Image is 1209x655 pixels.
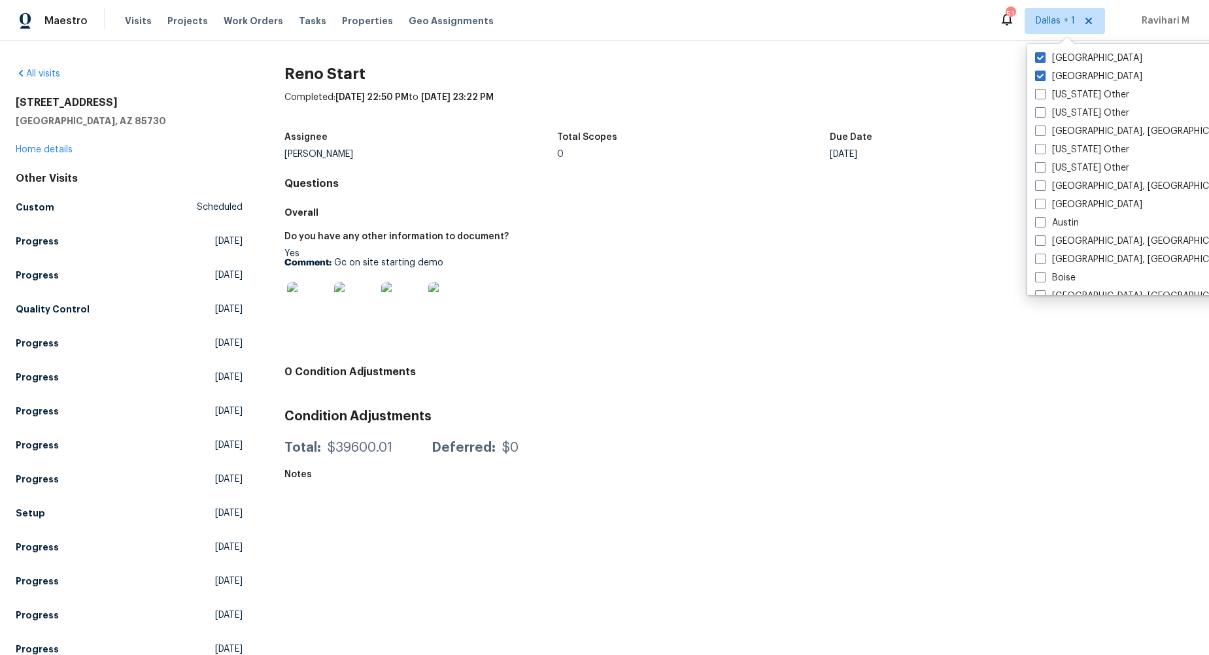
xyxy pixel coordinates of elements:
[284,67,1193,80] h2: Reno Start
[284,441,321,454] div: Total:
[1035,52,1142,65] label: [GEOGRAPHIC_DATA]
[16,433,243,457] a: Progress[DATE]
[224,14,283,27] span: Work Orders
[1035,88,1129,101] label: [US_STATE] Other
[1035,70,1142,83] label: [GEOGRAPHIC_DATA]
[421,93,494,102] span: [DATE] 23:22 PM
[284,258,728,267] p: Gc on site starting demo
[16,501,243,525] a: Setup[DATE]
[342,14,393,27] span: Properties
[284,150,557,159] div: [PERSON_NAME]
[16,467,243,491] a: Progress[DATE]
[16,229,243,253] a: Progress[DATE]
[335,93,409,102] span: [DATE] 22:50 PM
[16,331,243,355] a: Progress[DATE]
[284,365,1193,378] h4: 0 Condition Adjustments
[215,507,243,520] span: [DATE]
[284,206,1193,219] h5: Overall
[215,439,243,452] span: [DATE]
[284,249,728,331] div: Yes
[409,14,494,27] span: Geo Assignments
[284,91,1193,125] div: Completed: to
[432,441,496,454] div: Deferred:
[830,150,1102,159] div: [DATE]
[16,69,60,78] a: All visits
[284,410,1193,423] h3: Condition Adjustments
[1035,271,1076,284] label: Boise
[284,133,328,142] h5: Assignee
[557,133,617,142] h5: Total Scopes
[16,603,243,627] a: Progress[DATE]
[16,195,243,219] a: CustomScheduled
[215,609,243,622] span: [DATE]
[16,371,59,384] h5: Progress
[197,201,243,214] span: Scheduled
[284,177,1193,190] h4: Questions
[16,114,243,127] h5: [GEOGRAPHIC_DATA], AZ 85730
[44,14,88,27] span: Maestro
[16,535,243,559] a: Progress[DATE]
[215,269,243,282] span: [DATE]
[215,371,243,384] span: [DATE]
[215,575,243,588] span: [DATE]
[1035,143,1129,156] label: [US_STATE] Other
[16,297,243,321] a: Quality Control[DATE]
[16,609,59,622] h5: Progress
[16,201,54,214] h5: Custom
[284,258,332,267] b: Comment:
[1035,216,1079,229] label: Austin
[215,405,243,418] span: [DATE]
[16,399,243,423] a: Progress[DATE]
[215,235,243,248] span: [DATE]
[830,133,872,142] h5: Due Date
[16,473,59,486] h5: Progress
[16,569,243,593] a: Progress[DATE]
[215,337,243,350] span: [DATE]
[16,96,243,109] h2: [STREET_ADDRESS]
[215,541,243,554] span: [DATE]
[16,439,59,452] h5: Progress
[16,145,73,154] a: Home details
[502,441,519,454] div: $0
[1035,161,1129,175] label: [US_STATE] Other
[215,473,243,486] span: [DATE]
[215,303,243,316] span: [DATE]
[16,507,45,520] h5: Setup
[284,470,312,479] h5: Notes
[167,14,208,27] span: Projects
[557,150,830,159] div: 0
[16,337,59,350] h5: Progress
[1006,8,1015,21] div: 51
[284,232,509,241] h5: Do you have any other information to document?
[16,172,243,185] div: Other Visits
[299,16,326,25] span: Tasks
[16,405,59,418] h5: Progress
[16,235,59,248] h5: Progress
[16,575,59,588] h5: Progress
[16,269,59,282] h5: Progress
[16,263,243,287] a: Progress[DATE]
[125,14,152,27] span: Visits
[16,365,243,389] a: Progress[DATE]
[1035,198,1142,211] label: [GEOGRAPHIC_DATA]
[1136,14,1189,27] span: Ravihari M
[328,441,392,454] div: $39600.01
[16,541,59,554] h5: Progress
[1036,14,1075,27] span: Dallas + 1
[16,303,90,316] h5: Quality Control
[1035,107,1129,120] label: [US_STATE] Other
